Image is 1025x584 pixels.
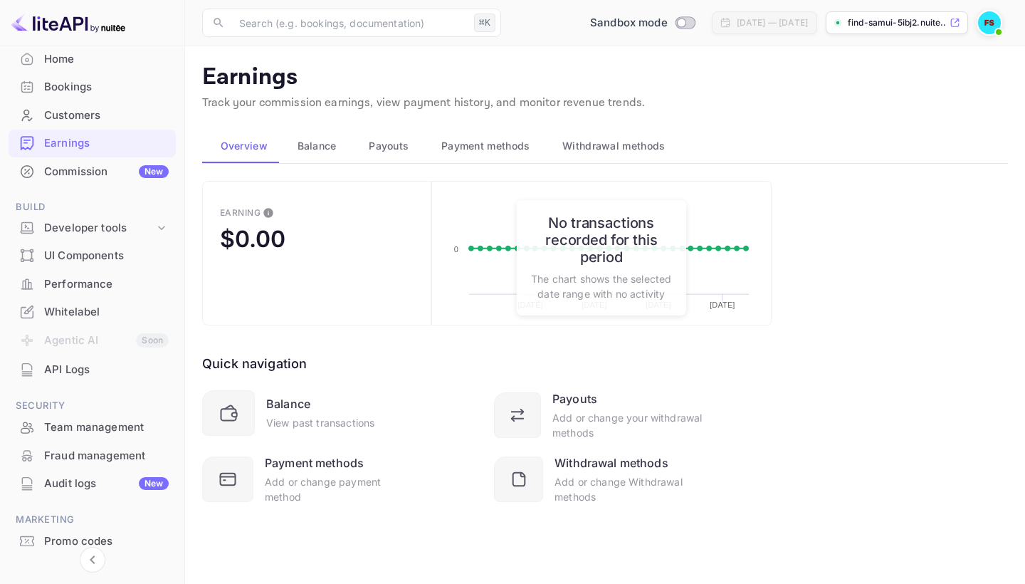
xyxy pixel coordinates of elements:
[9,46,176,72] a: Home
[44,220,154,236] div: Developer tools
[474,14,495,32] div: ⌘K
[9,158,176,186] div: CommissionNew
[9,46,176,73] div: Home
[9,102,176,130] div: Customers
[9,73,176,100] a: Bookings
[9,298,176,326] div: Whitelabel
[202,129,1008,163] div: scrollable auto tabs example
[9,199,176,215] span: Build
[9,414,176,440] a: Team management
[44,476,169,492] div: Audit logs
[369,137,409,155] span: Payouts
[202,181,431,325] button: EarningThis is the amount of confirmed commission that will be paid to you on the next scheduled ...
[80,547,105,573] button: Collapse navigation
[44,79,169,95] div: Bookings
[584,15,700,31] div: Switch to Production mode
[9,130,176,156] a: Earnings
[9,528,176,554] a: Promo codes
[9,158,176,184] a: CommissionNew
[9,216,176,241] div: Developer tools
[44,248,169,264] div: UI Components
[9,528,176,556] div: Promo codes
[139,165,169,178] div: New
[44,304,169,320] div: Whitelabel
[266,395,310,412] div: Balance
[554,454,668,471] div: Withdrawal methods
[554,474,703,504] div: Add or change Withdrawal methods
[552,390,597,407] div: Payouts
[44,448,169,464] div: Fraud management
[220,225,285,253] div: $0.00
[848,16,947,29] p: find-samui-5ibj2.nuite...
[44,533,169,550] div: Promo codes
[9,398,176,414] span: Security
[221,137,268,155] span: Overview
[9,442,176,469] a: Fraud management
[9,512,176,528] span: Marketing
[9,414,176,442] div: Team management
[978,11,1001,34] img: Find Samui
[202,95,1008,112] p: Track your commission earnings, view payment history, and monitor revenue trends.
[9,271,176,297] a: Performance
[441,137,530,155] span: Payment methods
[9,102,176,128] a: Customers
[531,271,672,301] p: The chart shows the selected date range with no activity
[44,135,169,152] div: Earnings
[44,419,169,436] div: Team management
[9,242,176,268] a: UI Components
[298,137,337,155] span: Balance
[9,470,176,498] div: Audit logsNew
[265,474,411,504] div: Add or change payment method
[202,354,307,373] div: Quick navigation
[710,301,735,309] text: [DATE]
[9,298,176,325] a: Whitelabel
[9,271,176,298] div: Performance
[590,15,668,31] span: Sandbox mode
[9,356,176,384] div: API Logs
[9,442,176,470] div: Fraud management
[44,108,169,124] div: Customers
[9,130,176,157] div: Earnings
[453,245,458,254] text: 0
[44,164,169,180] div: Commission
[220,207,261,218] div: Earning
[9,356,176,382] a: API Logs
[202,63,1008,92] p: Earnings
[9,242,176,270] div: UI Components
[552,410,703,440] div: Add or change your withdrawal methods
[266,415,374,430] div: View past transactions
[531,214,672,266] h6: No transactions recorded for this period
[44,51,169,68] div: Home
[9,470,176,496] a: Audit logsNew
[562,137,665,155] span: Withdrawal methods
[737,16,808,29] div: [DATE] — [DATE]
[231,9,468,37] input: Search (e.g. bookings, documentation)
[257,202,280,224] button: This is the amount of confirmed commission that will be paid to you on the next scheduled deposit
[44,276,169,293] div: Performance
[9,73,176,101] div: Bookings
[11,11,125,34] img: LiteAPI logo
[139,477,169,490] div: New
[265,454,364,471] div: Payment methods
[44,362,169,378] div: API Logs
